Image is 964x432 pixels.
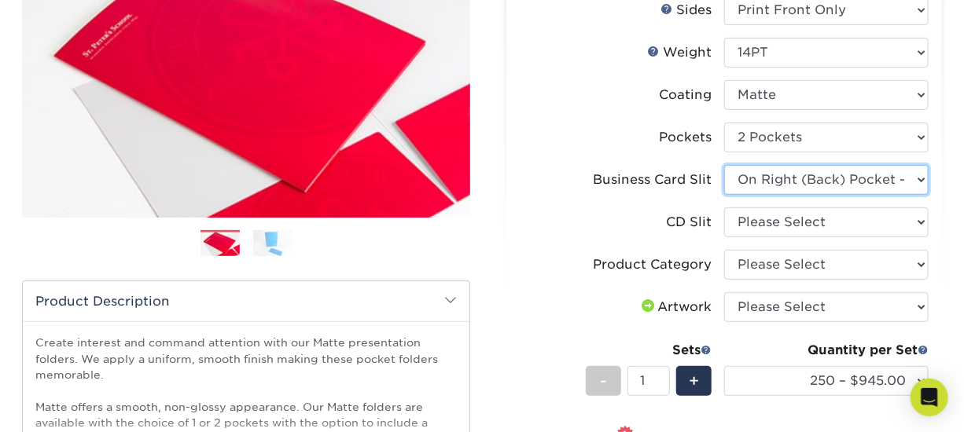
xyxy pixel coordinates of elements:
div: Artwork [638,298,712,317]
div: Product Category [593,255,712,274]
div: Weight [647,43,712,62]
div: Open Intercom Messenger [911,379,948,416]
div: Quantity per Set [724,341,929,360]
span: + [689,369,699,393]
img: Presentation Folders 02 [253,230,293,257]
div: Sides [660,1,712,20]
div: Pockets [659,128,712,147]
h2: Product Description [23,281,469,321]
div: Sets [586,341,712,360]
span: - [600,369,607,393]
div: CD Slit [666,213,712,232]
div: Business Card Slit [593,170,712,189]
iframe: Google Customer Reviews [4,384,134,427]
div: Coating [659,86,712,104]
img: Presentation Folders 01 [201,231,240,258]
